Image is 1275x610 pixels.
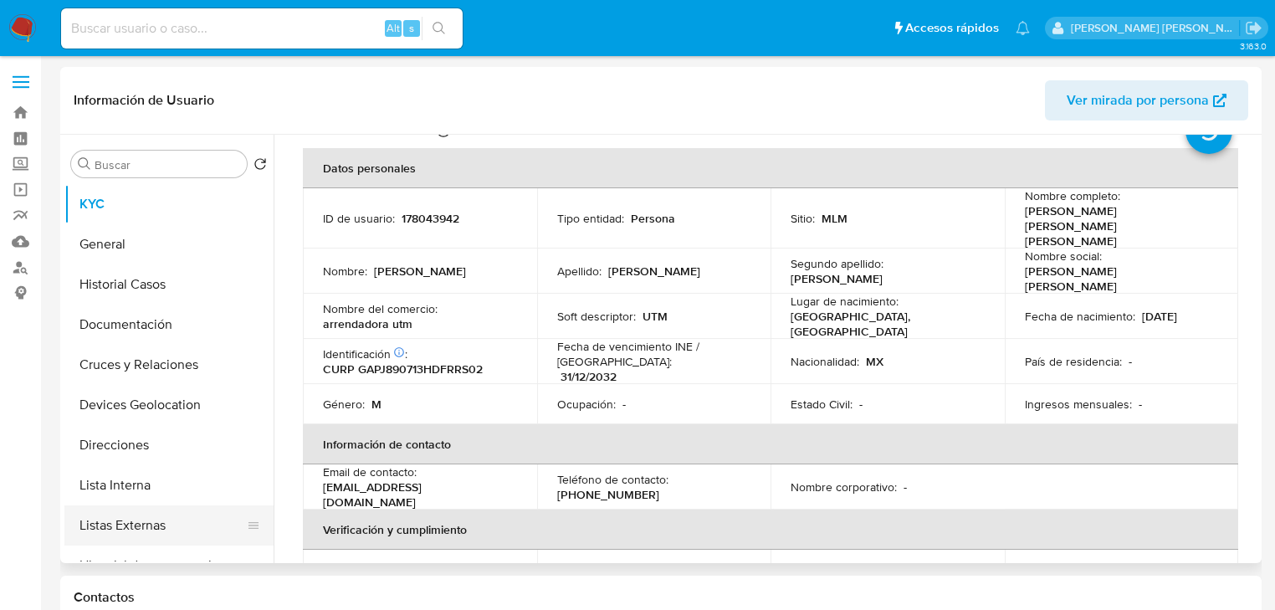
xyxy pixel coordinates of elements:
[791,271,883,286] p: [PERSON_NAME]
[1025,309,1135,324] p: Fecha de nacimiento :
[1071,20,1240,36] p: michelleangelica.rodriguez@mercadolibre.com.mx
[303,122,433,138] p: Actualizado hace un mes
[643,309,668,324] p: UTM
[323,316,412,331] p: arrendadora utm
[561,369,617,384] p: 31/12/2032
[64,184,274,224] button: KYC
[1067,80,1209,120] span: Ver mirada por persona
[323,562,392,577] p: Nivel de KYC :
[791,562,821,577] p: Fatca :
[422,17,456,40] button: search-icon
[323,211,395,226] p: ID de usuario :
[827,562,831,577] p: -
[631,211,675,226] p: Persona
[64,546,274,586] button: Historial de conversaciones
[402,211,459,226] p: 178043942
[557,562,640,577] p: Sujeto obligado :
[253,157,267,176] button: Volver al orden por defecto
[1016,21,1030,35] a: Notificaciones
[323,301,438,316] p: Nombre del comercio :
[323,361,483,377] p: CURP GAPJ890713HDFRRS02
[323,464,417,479] p: Email de contacto :
[95,157,240,172] input: Buscar
[791,256,883,271] p: Segundo apellido :
[64,264,274,305] button: Historial Casos
[323,479,510,510] p: [EMAIL_ADDRESS][DOMAIN_NAME]
[64,465,274,505] button: Lista Interna
[1245,19,1262,37] a: Salir
[1129,354,1132,369] p: -
[78,157,91,171] button: Buscar
[557,211,624,226] p: Tipo entidad :
[557,397,616,412] p: Ocupación :
[64,385,274,425] button: Devices Geolocation
[399,562,438,577] p: verified
[1025,249,1102,264] p: Nombre social :
[387,20,400,36] span: Alt
[866,354,883,369] p: MX
[1025,562,1124,577] p: PEP autodeclarado :
[61,18,463,39] input: Buscar usuario o caso...
[74,589,1248,606] h1: Contactos
[74,92,214,109] h1: Información de Usuario
[557,339,751,369] p: Fecha de vencimiento INE / [GEOGRAPHIC_DATA] :
[64,224,274,264] button: General
[791,211,815,226] p: Sitio :
[64,505,260,546] button: Listas Externas
[791,354,859,369] p: Nacionalidad :
[371,397,381,412] p: M
[557,472,668,487] p: Teléfono de contacto :
[323,346,407,361] p: Identificación :
[557,309,636,324] p: Soft descriptor :
[303,424,1238,464] th: Información de contacto
[374,264,466,279] p: [PERSON_NAME]
[904,479,907,495] p: -
[557,264,602,279] p: Apellido :
[64,305,274,345] button: Documentación
[1025,203,1212,249] p: [PERSON_NAME] [PERSON_NAME] [PERSON_NAME]
[1139,397,1142,412] p: -
[791,294,899,309] p: Lugar de nacimiento :
[905,19,999,37] span: Accesos rápidos
[1045,80,1248,120] button: Ver mirada por persona
[1025,188,1120,203] p: Nombre completo :
[1025,264,1212,294] p: [PERSON_NAME] [PERSON_NAME]
[1025,397,1132,412] p: Ingresos mensuales :
[303,148,1238,188] th: Datos personales
[1131,562,1134,577] p: -
[409,20,414,36] span: s
[622,397,626,412] p: -
[608,264,700,279] p: [PERSON_NAME]
[303,510,1238,550] th: Verificación y cumplimiento
[791,479,897,495] p: Nombre corporativo :
[859,397,863,412] p: -
[557,487,659,502] p: [PHONE_NUMBER]
[323,264,367,279] p: Nombre :
[1142,309,1177,324] p: [DATE]
[64,345,274,385] button: Cruces y Relaciones
[64,425,274,465] button: Direcciones
[647,562,650,577] p: -
[791,309,978,339] p: [GEOGRAPHIC_DATA], [GEOGRAPHIC_DATA]
[791,397,853,412] p: Estado Civil :
[323,397,365,412] p: Género :
[1025,354,1122,369] p: País de residencia :
[822,211,847,226] p: MLM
